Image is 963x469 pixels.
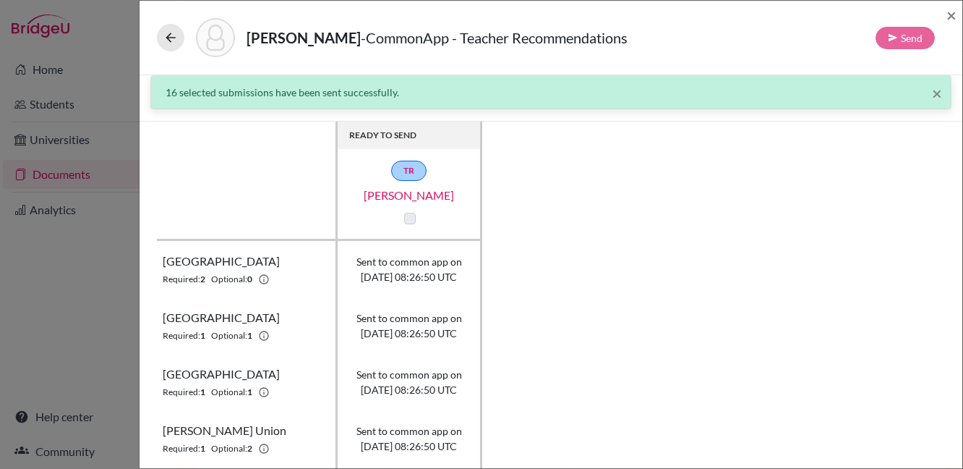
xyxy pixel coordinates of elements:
[338,122,482,149] th: READY TO SEND
[163,386,200,399] span: Required:
[211,329,247,342] span: Optional:
[247,273,252,286] b: 0
[200,329,205,342] b: 1
[200,386,205,399] b: 1
[247,329,252,342] b: 1
[163,422,286,439] span: [PERSON_NAME] Union
[946,7,956,24] button: Close
[211,273,247,286] span: Optional:
[211,386,247,399] span: Optional:
[200,273,205,286] b: 2
[932,85,942,102] button: Close
[166,85,936,100] div: 16 selected submissions have been sent successfully.
[356,367,462,397] span: Sent to common app on [DATE] 08:26:50 UTC
[163,442,200,455] span: Required:
[361,29,628,46] span: - CommonApp - Teacher Recommendations
[163,273,200,286] span: Required:
[876,27,935,49] button: Send
[356,254,462,284] span: Sent to common app on [DATE] 08:26:50 UTC
[946,4,956,25] span: ×
[247,386,252,399] b: 1
[391,161,427,181] a: TR
[356,423,462,454] span: Sent to common app on [DATE] 08:26:50 UTC
[163,253,280,270] span: [GEOGRAPHIC_DATA]
[247,442,252,455] b: 2
[337,187,482,204] a: [PERSON_NAME]
[163,366,280,383] span: [GEOGRAPHIC_DATA]
[211,442,247,455] span: Optional:
[356,310,462,341] span: Sent to common app on [DATE] 08:26:50 UTC
[163,309,280,326] span: [GEOGRAPHIC_DATA]
[163,329,200,342] span: Required:
[247,29,361,46] strong: [PERSON_NAME]
[200,442,205,455] b: 1
[932,83,942,103] span: ×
